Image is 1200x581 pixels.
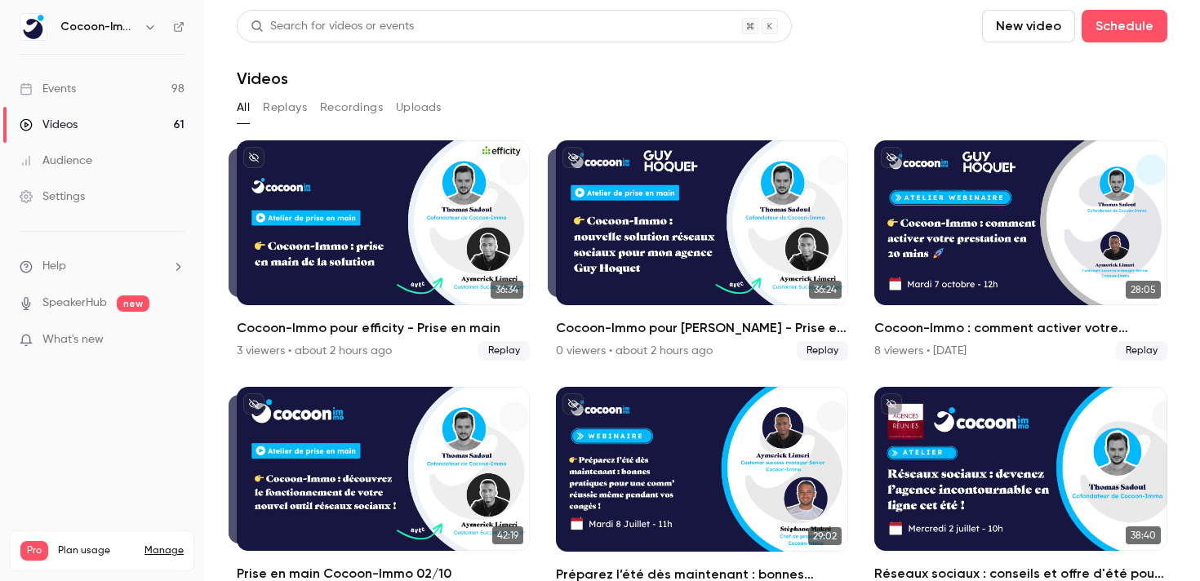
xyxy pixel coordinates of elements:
span: Replay [1116,341,1167,361]
button: unpublished [243,147,264,168]
button: All [237,95,250,121]
button: unpublished [881,393,902,415]
section: Videos [237,10,1167,571]
div: 3 viewers • about 2 hours ago [237,343,392,359]
button: unpublished [562,393,584,415]
button: New video [982,10,1075,42]
img: Cocoon-Immo [20,14,47,40]
h1: Videos [237,69,288,88]
button: Recordings [320,95,383,121]
span: new [117,295,149,312]
a: SpeakerHub [42,295,107,312]
span: Plan usage [58,544,135,557]
div: Settings [20,188,85,205]
span: Replay [478,341,530,361]
div: 0 viewers • about 2 hours ago [556,343,713,359]
button: unpublished [881,147,902,168]
span: Replay [797,341,848,361]
iframe: Noticeable Trigger [165,333,184,348]
li: Cocoon-Immo pour Guy Hoquet - Prise en main [556,140,849,361]
span: 28:05 [1126,281,1161,299]
li: help-dropdown-opener [20,258,184,275]
h6: Cocoon-Immo [60,19,137,35]
h2: Cocoon-Immo pour [PERSON_NAME] - Prise en main [556,318,849,338]
span: What's new [42,331,104,348]
span: Help [42,258,66,275]
button: Schedule [1082,10,1167,42]
span: 29:02 [808,527,842,545]
h2: Cocoon-Immo pour efficity - Prise en main [237,318,530,338]
div: Audience [20,153,92,169]
h2: Cocoon-Immo : comment activer votre prestation en 20 mins pour des réseaux sociaux au top 🚀 [874,318,1167,338]
span: 42:19 [492,526,523,544]
button: Uploads [396,95,442,121]
li: Cocoon-Immo : comment activer votre prestation en 20 mins pour des réseaux sociaux au top 🚀 [874,140,1167,361]
div: Events [20,81,76,97]
button: unpublished [243,393,264,415]
span: 36:34 [491,281,523,299]
button: Replays [263,95,307,121]
a: 36:3436:34Cocoon-Immo pour efficity - Prise en main3 viewers • about 2 hours agoReplay [237,140,530,361]
span: Pro [20,541,48,561]
div: Search for videos or events [251,18,414,35]
a: 36:2436:24Cocoon-Immo pour [PERSON_NAME] - Prise en main0 viewers • about 2 hours agoReplay [556,140,849,361]
span: 36:24 [809,281,842,299]
button: unpublished [562,147,584,168]
li: Cocoon-Immo pour efficity - Prise en main [237,140,530,361]
span: 38:40 [1126,526,1161,544]
div: 8 viewers • [DATE] [874,343,967,359]
a: 28:05Cocoon-Immo : comment activer votre prestation en 20 mins pour des réseaux sociaux au top 🚀8... [874,140,1167,361]
div: Videos [20,117,78,133]
a: Manage [144,544,184,557]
